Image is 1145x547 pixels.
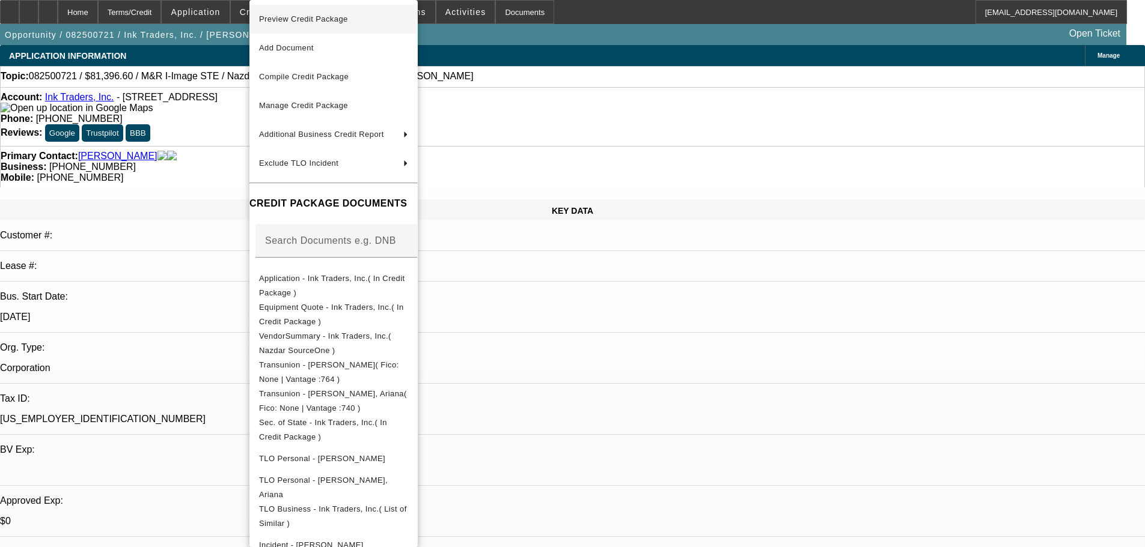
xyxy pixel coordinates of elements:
[259,331,391,355] span: VendorSummary - Ink Traders, Inc.( Nazdar SourceOne )
[259,14,348,23] span: Preview Credit Package
[249,473,418,502] button: TLO Personal - Flores Armenta, Ariana
[259,303,404,326] span: Equipment Quote - Ink Traders, Inc.( In Credit Package )
[259,159,338,168] span: Exclude TLO Incident
[259,389,407,413] span: Transunion - [PERSON_NAME], Ariana( Fico: None | Vantage :740 )
[249,329,418,358] button: VendorSummary - Ink Traders, Inc.( Nazdar SourceOne )
[249,502,418,531] button: TLO Business - Ink Traders, Inc.( List of Similar )
[259,101,348,110] span: Manage Credit Package
[249,271,418,300] button: Application - Ink Traders, Inc.( In Credit Package )
[259,476,388,499] span: TLO Personal - [PERSON_NAME], Ariana
[249,358,418,387] button: Transunion - Jacobo, Enrique( Fico: None | Vantage :764 )
[249,300,418,329] button: Equipment Quote - Ink Traders, Inc.( In Credit Package )
[259,454,385,463] span: TLO Personal - [PERSON_NAME]
[265,235,396,246] mat-label: Search Documents e.g. DNB
[259,274,405,297] span: Application - Ink Traders, Inc.( In Credit Package )
[259,72,349,81] span: Compile Credit Package
[259,504,407,528] span: TLO Business - Ink Traders, Inc.( List of Similar )
[249,387,418,416] button: Transunion - Flores Armenta, Ariana( Fico: None | Vantage :740 )
[259,43,314,52] span: Add Document
[249,444,418,473] button: TLO Personal - Jacobo, Enrique
[259,418,387,441] span: Sec. of State - Ink Traders, Inc.( In Credit Package )
[259,130,384,139] span: Additional Business Credit Report
[249,196,418,211] h4: CREDIT PACKAGE DOCUMENTS
[259,360,399,384] span: Transunion - [PERSON_NAME]( Fico: None | Vantage :764 )
[249,416,418,444] button: Sec. of State - Ink Traders, Inc.( In Credit Package )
